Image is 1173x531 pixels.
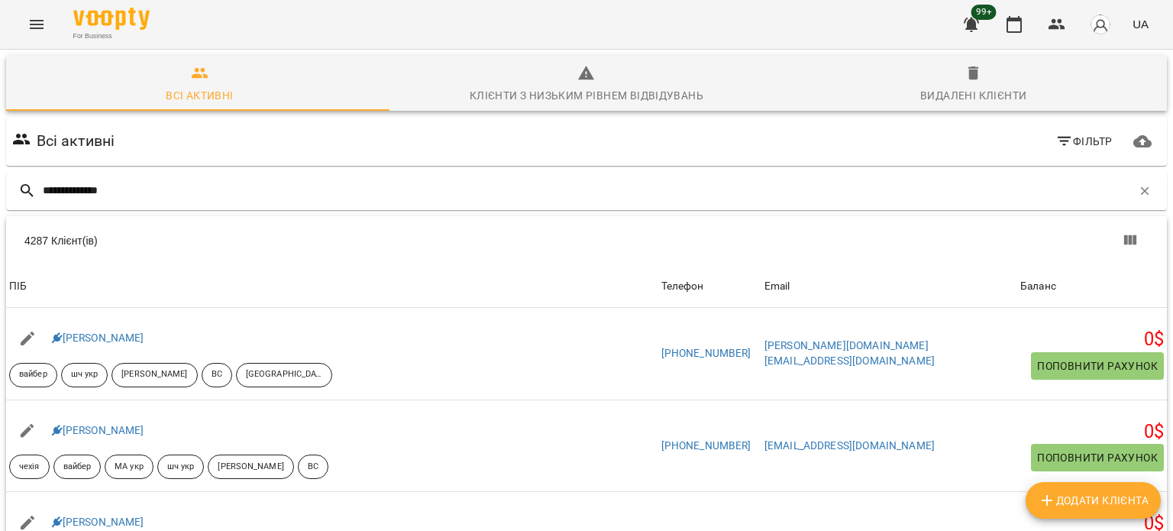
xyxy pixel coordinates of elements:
[111,363,197,387] div: [PERSON_NAME]
[764,277,790,296] div: Sort
[115,461,144,474] p: МА укр
[1037,357,1158,375] span: Поповнити рахунок
[121,368,187,381] p: [PERSON_NAME]
[1020,420,1164,444] h5: 0 $
[9,455,50,479] div: чехія
[6,216,1167,265] div: Table Toolbar
[208,455,293,479] div: [PERSON_NAME]
[202,363,232,387] div: ВС
[157,455,205,479] div: шч укр
[1038,491,1149,510] span: Додати клієнта
[19,368,47,381] p: вайбер
[246,368,322,381] p: [GEOGRAPHIC_DATA]
[212,368,222,381] p: ВС
[37,129,115,153] h6: Всі активні
[166,86,233,105] div: Всі активні
[105,455,153,479] div: МА укр
[764,439,935,452] a: [EMAIL_ADDRESS][DOMAIN_NAME]
[1126,10,1155,38] button: UA
[1049,128,1119,155] button: Фільтр
[1020,277,1164,296] span: Баланс
[308,461,318,474] p: ВС
[298,455,328,479] div: ВС
[218,461,283,474] p: [PERSON_NAME]
[1020,277,1056,296] div: Sort
[167,461,195,474] p: шч укр
[920,86,1026,105] div: Видалені клієнти
[1020,328,1164,351] h5: 0 $
[1037,448,1158,467] span: Поповнити рахунок
[63,461,92,474] p: вайбер
[764,277,790,296] div: Email
[9,363,57,387] div: вайбер
[470,86,703,105] div: Клієнти з низьким рівнем відвідувань
[52,424,144,436] a: [PERSON_NAME]
[9,277,27,296] div: ПІБ
[52,332,144,344] a: [PERSON_NAME]
[971,5,997,20] span: 99+
[9,277,27,296] div: Sort
[661,347,751,359] a: [PHONE_NUMBER]
[1031,352,1164,380] button: Поповнити рахунок
[661,439,751,452] a: [PHONE_NUMBER]
[236,363,332,387] div: [GEOGRAPHIC_DATA]
[19,461,40,474] p: чехія
[1133,16,1149,32] span: UA
[53,455,102,479] div: вайбер
[61,363,108,387] div: шч укр
[18,6,55,43] button: Menu
[1112,222,1149,259] button: Вигляд колонок
[661,277,704,296] div: Sort
[52,516,144,528] a: [PERSON_NAME]
[1055,132,1113,151] span: Фільтр
[73,31,150,41] span: For Business
[9,277,655,296] span: ПІБ
[73,8,150,30] img: Voopty Logo
[24,233,605,248] div: 4287 Клієнт(ів)
[1031,444,1164,471] button: Поповнити рахунок
[71,368,99,381] p: шч укр
[764,277,1014,296] span: Email
[661,277,758,296] span: Телефон
[661,277,704,296] div: Телефон
[1020,277,1056,296] div: Баланс
[764,339,935,367] a: [PERSON_NAME][DOMAIN_NAME][EMAIL_ADDRESS][DOMAIN_NAME]
[1090,14,1111,35] img: avatar_s.png
[1026,482,1161,519] button: Додати клієнта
